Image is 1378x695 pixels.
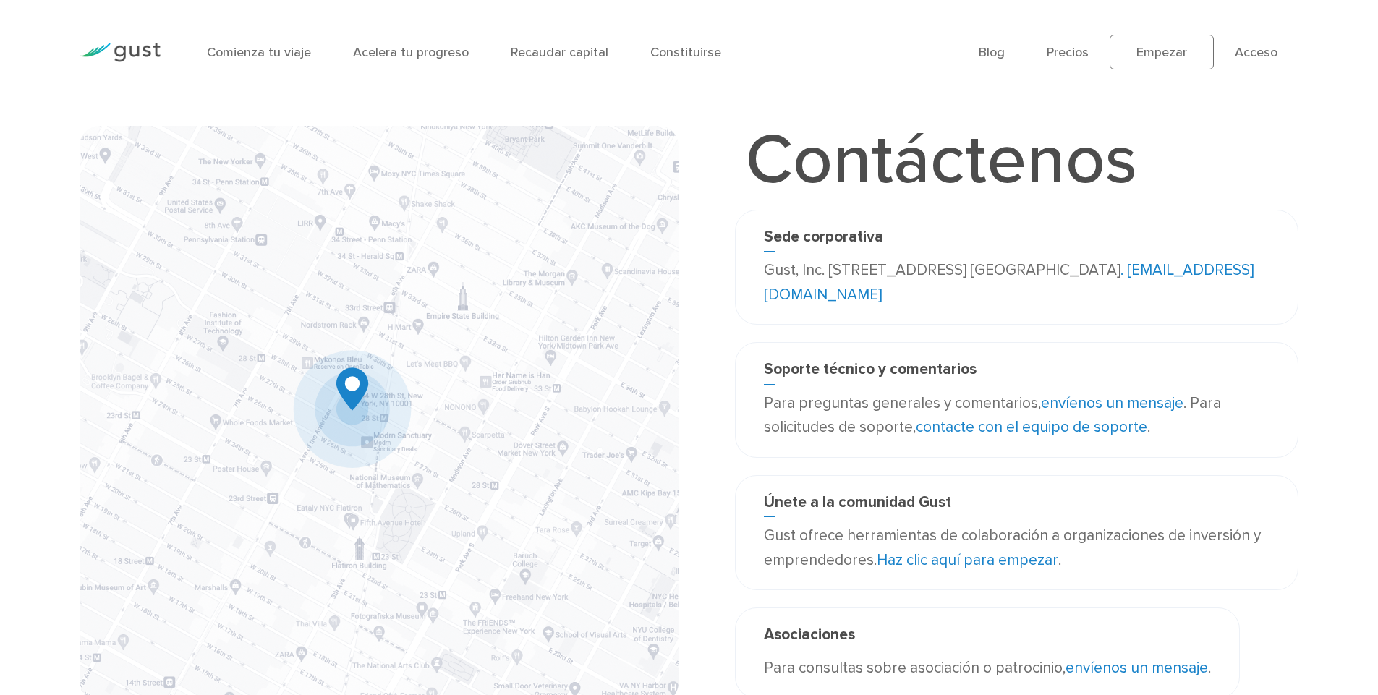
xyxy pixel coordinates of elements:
[764,493,951,511] font: Únete a la comunidad Gust
[1235,45,1277,60] a: Acceso
[1147,418,1150,436] font: .
[764,526,1261,569] font: Gust ofrece herramientas de colaboración a organizaciones de inversión y emprendedores.
[353,45,469,60] a: Acelera tu progreso
[764,261,1120,279] font: Gust, Inc. [STREET_ADDRESS] [GEOGRAPHIC_DATA]
[746,119,1137,201] font: Contáctenos
[979,45,1005,60] a: Blog
[877,551,1058,569] a: Haz clic aquí para empezar
[916,418,1147,436] a: contacte con el equipo de soporte
[1110,35,1214,69] a: Empezar
[511,45,608,60] a: Recaudar capital
[207,45,311,60] a: Comienza tu viaje
[764,228,883,246] font: Sede corporativa
[1136,45,1187,60] font: Empezar
[1058,551,1061,569] font: .
[80,43,161,62] img: Logotipo de Gust
[764,360,977,378] font: Soporte técnico y comentarios
[764,626,855,644] font: Asociaciones
[764,394,1041,412] font: Para preguntas generales y comentarios,
[650,45,721,60] a: Constituirse
[764,261,1254,304] a: . [EMAIL_ADDRESS][DOMAIN_NAME]
[1041,394,1183,412] a: envíenos un mensaje
[1047,45,1089,60] a: Precios
[764,659,1066,677] font: Para consultas sobre asociación o patrocinio,
[1208,659,1211,677] font: .
[1066,659,1208,677] a: envíenos un mensaje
